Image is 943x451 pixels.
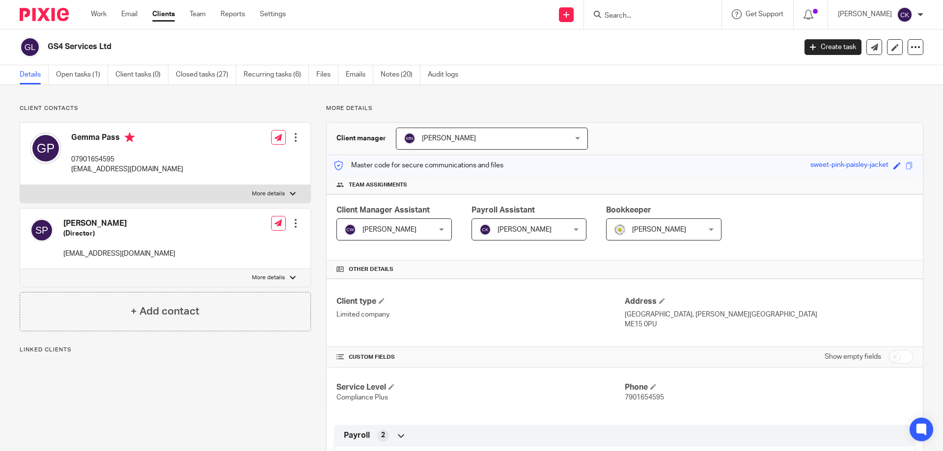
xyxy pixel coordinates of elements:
[56,65,108,84] a: Open tasks (1)
[63,249,175,259] p: [EMAIL_ADDRESS][DOMAIN_NAME]
[334,160,503,170] p: Master code for secure communications and files
[344,224,356,236] img: svg%3E
[632,226,686,233] span: [PERSON_NAME]
[625,319,913,329] p: ME15 0PU
[30,133,61,164] img: svg%3E
[614,224,626,236] img: Capture2.PNG
[344,430,370,441] span: Payroll
[71,133,183,145] h4: Gemma Pass
[428,65,466,84] a: Audit logs
[381,430,385,440] span: 2
[91,9,107,19] a: Work
[252,190,285,198] p: More details
[625,394,664,401] span: 7901654595
[260,9,286,19] a: Settings
[20,37,40,57] img: svg%3E
[131,304,199,319] h4: + Add contact
[479,224,491,236] img: svg%3E
[115,65,168,84] a: Client tasks (0)
[63,229,175,239] h5: (Director)
[336,133,386,143] h3: Client manager
[316,65,338,84] a: Files
[349,181,407,189] span: Team assignments
[121,9,138,19] a: Email
[221,9,245,19] a: Reports
[336,206,430,214] span: Client Manager Assistant
[606,206,651,214] span: Bookkeeper
[625,296,913,307] h4: Address
[63,218,175,229] h4: [PERSON_NAME]
[190,9,206,19] a: Team
[336,353,625,361] h4: CUSTOM FIELDS
[244,65,309,84] a: Recurring tasks (6)
[404,133,416,144] img: svg%3E
[48,42,641,52] h2: GS4 Services Ltd
[176,65,236,84] a: Closed tasks (27)
[498,226,552,233] span: [PERSON_NAME]
[838,9,892,19] p: [PERSON_NAME]
[625,310,913,319] p: [GEOGRAPHIC_DATA], [PERSON_NAME][GEOGRAPHIC_DATA]
[71,164,183,174] p: [EMAIL_ADDRESS][DOMAIN_NAME]
[336,296,625,307] h4: Client type
[336,310,625,319] p: Limited company
[20,105,311,112] p: Client contacts
[746,11,783,18] span: Get Support
[810,160,888,171] div: sweet-pink-paisley-jacket
[804,39,861,55] a: Create task
[897,7,913,23] img: svg%3E
[381,65,420,84] a: Notes (20)
[252,274,285,282] p: More details
[152,9,175,19] a: Clients
[471,206,535,214] span: Payroll Assistant
[346,65,373,84] a: Emails
[604,12,692,21] input: Search
[336,382,625,393] h4: Service Level
[125,133,135,142] i: Primary
[71,155,183,164] p: 07901654595
[362,226,416,233] span: [PERSON_NAME]
[422,135,476,142] span: [PERSON_NAME]
[349,265,393,273] span: Other details
[20,8,69,21] img: Pixie
[336,394,388,401] span: Compliance Plus
[30,218,54,242] img: svg%3E
[20,65,49,84] a: Details
[326,105,923,112] p: More details
[825,352,881,362] label: Show empty fields
[20,346,311,354] p: Linked clients
[625,382,913,393] h4: Phone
